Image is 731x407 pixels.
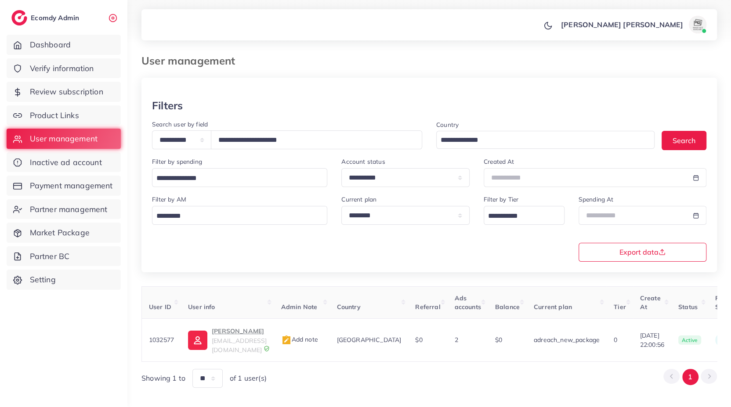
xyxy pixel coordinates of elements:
span: Current plan [534,303,572,311]
span: adreach_new_package [534,336,600,344]
a: logoEcomdy Admin [11,10,81,25]
div: Search for option [152,168,327,187]
button: Search [662,131,706,150]
label: Current plan [341,195,376,204]
h3: User management [141,54,242,67]
label: Country [436,120,459,129]
span: Status [678,303,698,311]
a: Inactive ad account [7,152,121,173]
span: Ads accounts [455,294,481,311]
span: Create At [640,294,661,311]
span: User info [188,303,215,311]
a: [PERSON_NAME][EMAIL_ADDRESS][DOMAIN_NAME] [188,326,267,354]
span: Add note [281,335,318,343]
span: Admin Note [281,303,318,311]
h2: Ecomdy Admin [31,14,81,22]
a: User management [7,129,121,149]
div: Search for option [436,131,655,149]
span: [DATE] 22:00:56 [640,331,664,349]
span: Review subscription [30,86,103,97]
span: Setting [30,274,56,285]
span: $0 [415,336,422,344]
p: [PERSON_NAME] [212,326,267,336]
img: 9CAL8B2pu8EFxCJHYAAAAldEVYdGRhdGU6Y3JlYXRlADIwMjItMTItMDlUMDQ6NTg6MzkrMDA6MDBXSlgLAAAAJXRFWHRkYXR... [264,346,270,352]
label: Account status [341,157,385,166]
img: logo [11,10,27,25]
span: of 1 user(s) [230,373,267,383]
input: Search for option [485,209,553,223]
label: Filter by spending [152,157,202,166]
a: Dashboard [7,35,121,55]
span: Market Package [30,227,90,238]
a: Partner management [7,199,121,220]
span: User ID [149,303,171,311]
h3: Filters [152,99,183,112]
label: Spending At [579,195,614,204]
button: Export data [579,243,707,262]
span: Export data [619,249,666,256]
span: Inactive ad account [30,157,102,168]
span: User management [30,133,98,144]
span: 1032577 [149,336,174,344]
span: 0 [614,336,617,344]
div: Search for option [484,206,565,225]
label: Created At [484,157,514,166]
label: Search user by field [152,120,208,129]
div: Search for option [152,206,327,225]
img: ic-user-info.36bf1079.svg [188,331,207,350]
a: Market Package [7,223,121,243]
span: Partner BC [30,251,70,262]
span: Referral [415,303,440,311]
a: Verify information [7,58,121,79]
a: Partner BC [7,246,121,267]
img: admin_note.cdd0b510.svg [281,335,292,346]
span: Tier [614,303,626,311]
a: Product Links [7,105,121,126]
span: 2 [455,336,458,344]
span: Dashboard [30,39,71,50]
span: Partner management [30,204,108,215]
a: [PERSON_NAME] [PERSON_NAME]avatar [556,16,710,33]
a: Payment management [7,176,121,196]
span: active [678,335,701,345]
input: Search for option [438,133,643,147]
span: [EMAIL_ADDRESS][DOMAIN_NAME] [212,337,267,353]
input: Search for option [153,209,316,223]
a: Review subscription [7,82,121,102]
label: Filter by AM [152,195,186,204]
ul: Pagination [663,369,717,385]
span: $0 [495,336,502,344]
span: Product Links [30,110,79,121]
span: Country [337,303,361,311]
span: [GEOGRAPHIC_DATA] [337,336,402,344]
button: Go to page 1 [682,369,698,385]
span: Payment management [30,180,113,191]
input: Search for option [153,172,316,185]
label: Filter by Tier [484,195,518,204]
p: [PERSON_NAME] [PERSON_NAME] [561,19,683,30]
span: Balance [495,303,520,311]
span: Showing 1 to [141,373,185,383]
a: Setting [7,270,121,290]
span: Verify information [30,63,94,74]
img: avatar [689,16,706,33]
